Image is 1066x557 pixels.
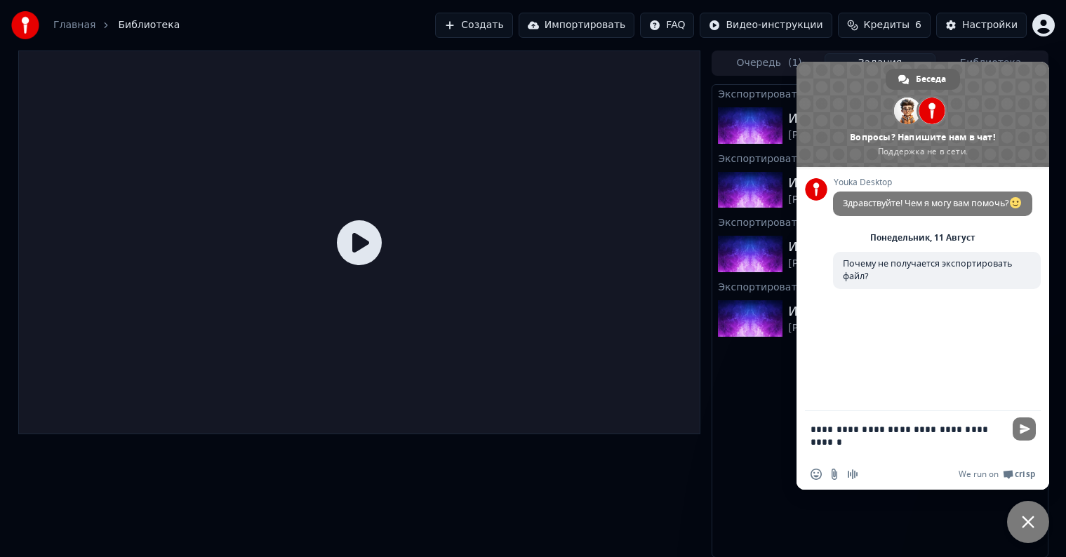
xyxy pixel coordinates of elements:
button: Очередь [714,53,825,74]
div: Экспортировать [.mp4] [712,149,1047,166]
textarea: Отправьте сообщение... [811,411,1007,459]
button: Библиотека [935,53,1046,74]
span: ( 1 ) [788,56,802,70]
span: Кредиты [864,18,910,32]
div: [PERSON_NAME] [788,321,870,335]
div: Иностранец [788,173,870,193]
img: youka [11,11,39,39]
span: Беседа [916,69,946,90]
span: Здравствуйте! Чем я могу вам помочь? [843,197,1022,209]
button: Кредиты6 [838,13,931,38]
span: Отправить [1013,417,1036,441]
div: [PERSON_NAME] [788,257,870,271]
span: Почему не получается экспортировать файл? [843,257,1012,282]
span: Crisp [1015,469,1035,480]
div: Понедельник, 11 Август [870,234,975,242]
a: Закрыть чат [1007,501,1049,543]
span: Youka Desktop [833,177,1032,187]
a: Беседа [886,69,960,90]
button: FAQ [640,13,694,38]
button: Импортировать [519,13,635,38]
button: Настройки [936,13,1027,38]
div: Экспортировать [.mp4] [712,213,1047,230]
span: 6 [915,18,921,32]
button: Задания [825,53,935,74]
a: Главная [53,18,95,32]
span: Отправить файл [829,469,840,480]
div: [PERSON_NAME] [788,128,870,142]
a: We run onCrisp [959,469,1035,480]
span: We run on [959,469,999,480]
span: Библиотека [118,18,180,32]
div: Иностранец [788,237,870,257]
div: [PERSON_NAME] [788,193,870,207]
button: Видео-инструкции [700,13,832,38]
div: Иностранец [788,109,870,128]
span: Запись аудиосообщения [847,469,858,480]
button: Создать [435,13,512,38]
div: Экспортировать [.mp4] [712,278,1047,295]
div: Экспортировать [.mp4] [712,85,1047,102]
div: Настройки [962,18,1018,32]
div: Иностранец [788,302,870,321]
span: Вставить emoji [811,469,822,480]
nav: breadcrumb [53,18,180,32]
